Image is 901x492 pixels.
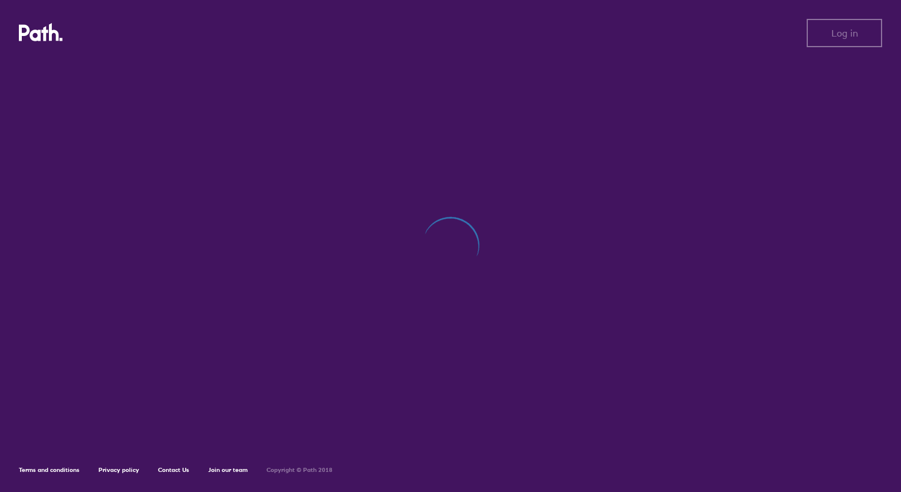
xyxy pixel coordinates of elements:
[267,467,333,474] h6: Copyright © Path 2018
[807,19,882,47] button: Log in
[158,466,189,474] a: Contact Us
[98,466,139,474] a: Privacy policy
[831,28,858,38] span: Log in
[208,466,248,474] a: Join our team
[19,466,80,474] a: Terms and conditions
